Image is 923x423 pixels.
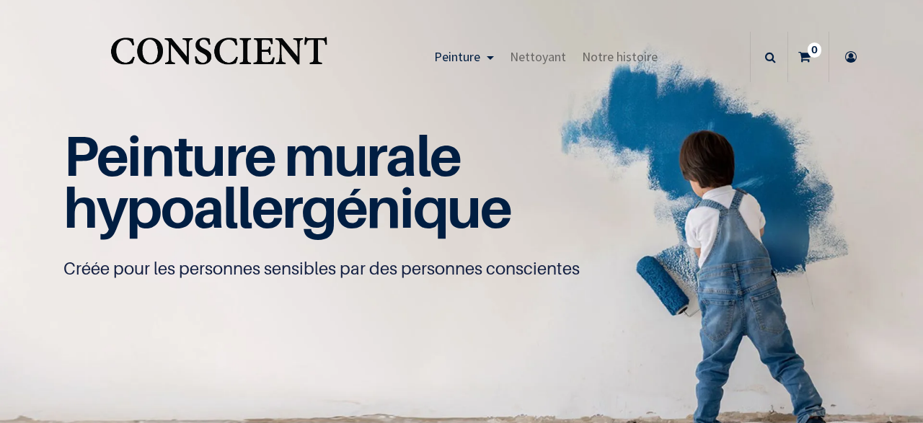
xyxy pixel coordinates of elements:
span: Notre histoire [582,48,658,65]
a: Peinture [426,32,502,82]
img: Conscient [107,29,330,86]
p: Créée pour les personnes sensibles par des personnes conscientes [63,257,860,280]
span: Peinture [434,48,480,65]
span: Peinture murale [63,122,461,189]
span: Nettoyant [510,48,566,65]
sup: 0 [808,43,821,57]
a: 0 [788,32,829,82]
span: hypoallergénique [63,174,511,241]
a: Logo of Conscient [107,29,330,86]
